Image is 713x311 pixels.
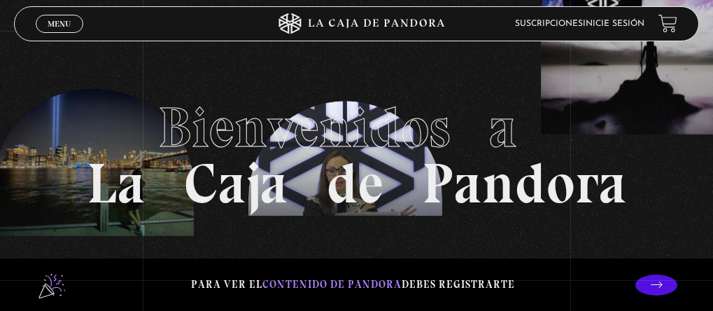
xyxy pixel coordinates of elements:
span: contenido de Pandora [262,278,402,291]
h1: La Caja de Pandora [87,99,627,212]
a: View your shopping cart [658,14,677,33]
a: Inicie sesión [583,20,644,28]
span: Cerrar [43,32,76,41]
p: Para ver el debes registrarte [191,275,515,294]
a: Suscripciones [515,20,583,28]
span: Menu [48,20,71,28]
span: Bienvenidos a [158,94,556,161]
